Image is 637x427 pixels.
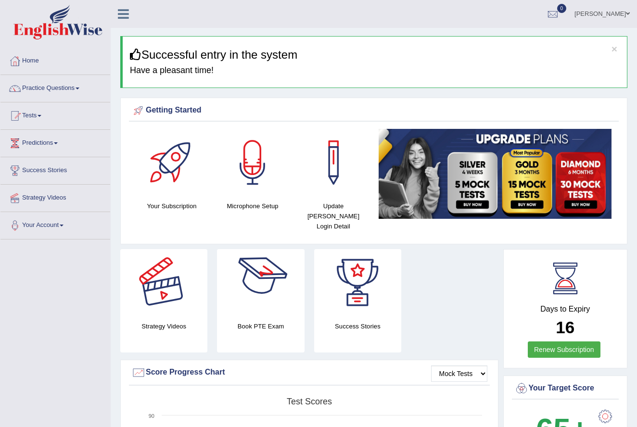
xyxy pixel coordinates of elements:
div: Your Target Score [514,381,617,396]
div: Score Progress Chart [131,365,487,380]
a: Success Stories [0,157,110,181]
a: Practice Questions [0,75,110,99]
a: Your Account [0,212,110,236]
a: Renew Subscription [528,341,600,358]
button: × [612,44,617,54]
h3: Successful entry in the system [130,49,620,61]
a: Home [0,48,110,72]
h4: Success Stories [314,321,401,331]
h4: Microphone Setup [217,201,288,211]
span: 0 [557,4,567,13]
h4: Book PTE Exam [217,321,304,331]
h4: Strategy Videos [120,321,207,331]
img: small5.jpg [379,129,612,219]
h4: Update [PERSON_NAME] Login Detail [298,201,369,231]
tspan: Test scores [287,397,332,406]
a: Tests [0,102,110,126]
a: Strategy Videos [0,185,110,209]
h4: Days to Expiry [514,305,617,314]
div: Getting Started [131,103,616,118]
text: 90 [149,413,154,419]
b: 16 [556,318,574,337]
h4: Have a pleasant time! [130,66,620,75]
a: Predictions [0,130,110,154]
h4: Your Subscription [136,201,207,211]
